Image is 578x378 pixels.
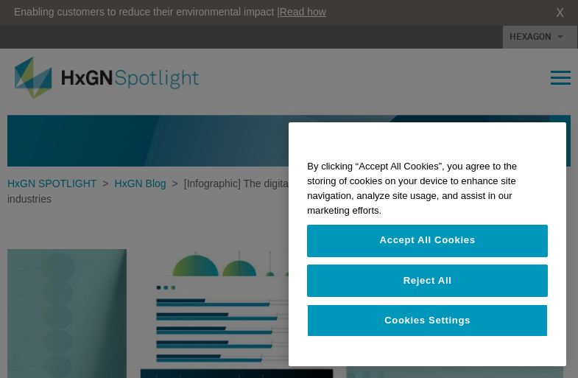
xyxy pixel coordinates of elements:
button: Cookies Settings [307,304,548,337]
div: Cookie banner [289,122,566,366]
div: By clicking “Accept All Cookies”, you agree to the storing of cookies on your device to enhance s... [289,152,566,225]
button: Accept All Cookies [307,225,548,257]
div: Privacy [289,122,566,366]
button: Reject All [307,265,548,297]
